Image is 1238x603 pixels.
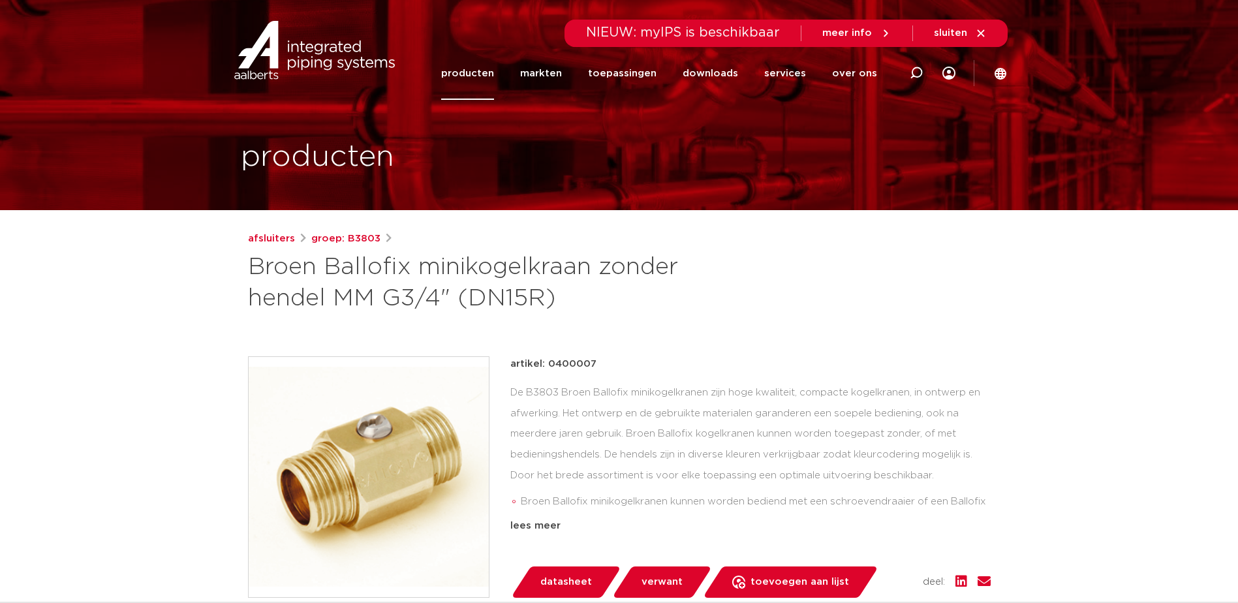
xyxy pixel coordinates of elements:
a: datasheet [510,566,621,598]
h1: Broen Ballofix minikogelkraan zonder hendel MM G3/4" (DN15R) [248,252,738,315]
a: meer info [822,27,891,39]
a: over ons [832,47,877,100]
p: artikel: 0400007 [510,356,596,372]
nav: Menu [441,47,877,100]
div: my IPS [942,47,955,100]
span: sluiten [934,28,967,38]
span: NIEUW: myIPS is beschikbaar [586,26,780,39]
span: datasheet [540,572,592,593]
a: markten [520,47,562,100]
li: Broen Ballofix minikogelkranen kunnen worden bediend met een schroevendraaier of een Ballofix hendel [521,491,991,533]
a: toepassingen [588,47,657,100]
a: producten [441,47,494,100]
img: Product Image for Broen Ballofix minikogelkraan zonder hendel MM G3/4" (DN15R) [249,357,489,597]
a: verwant [611,566,712,598]
span: verwant [642,572,683,593]
a: downloads [683,47,738,100]
span: deel: [923,574,945,590]
a: sluiten [934,27,987,39]
span: toevoegen aan lijst [751,572,849,593]
h1: producten [241,136,394,178]
div: lees meer [510,518,991,534]
span: meer info [822,28,872,38]
a: services [764,47,806,100]
div: De B3803 Broen Ballofix minikogelkranen zijn hoge kwaliteit, compacte kogelkranen, in ontwerp en ... [510,382,991,513]
a: groep: B3803 [311,231,380,247]
a: afsluiters [248,231,295,247]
